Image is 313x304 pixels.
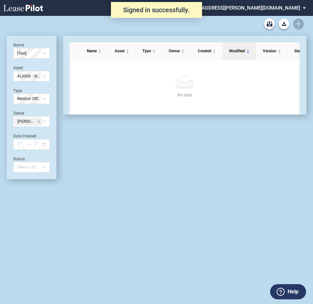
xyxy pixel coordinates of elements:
span: close [37,120,41,123]
span: Asset [115,48,124,54]
div: No data [78,92,292,98]
span: swap-right [27,142,31,147]
label: Type [13,88,22,93]
span: Owner [169,48,180,54]
label: Status [13,157,25,161]
label: Asset [13,66,23,70]
label: Date Created [13,134,36,138]
span: Version [263,48,276,54]
span: Medical Office Lease [17,94,46,104]
button: Download Blank Form [279,19,289,29]
span: [Test] [17,48,46,58]
span: AL0006 - St Vincent POB 1 [17,71,46,81]
th: Modified [223,42,256,60]
th: Version [256,42,288,60]
th: Type [136,42,162,60]
span: Status [294,48,305,54]
span: [PERSON_NAME] [17,118,36,125]
label: Owner [13,111,24,116]
a: Archive [264,19,275,29]
span: Type [142,48,151,54]
th: Asset [108,42,136,60]
span: Name [87,48,97,54]
th: Name [80,42,108,60]
span: Mitchel Tilley [15,118,42,126]
button: Help [270,284,306,299]
md-menu: Download Blank Form List [277,19,291,29]
span: to [27,142,31,147]
th: Created [191,42,223,60]
span: Modified [229,48,245,54]
th: Owner [162,42,191,60]
div: Signed in successfully. [111,2,202,18]
span: Created [198,48,211,54]
label: Help [288,287,298,296]
label: Name [13,43,24,47]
